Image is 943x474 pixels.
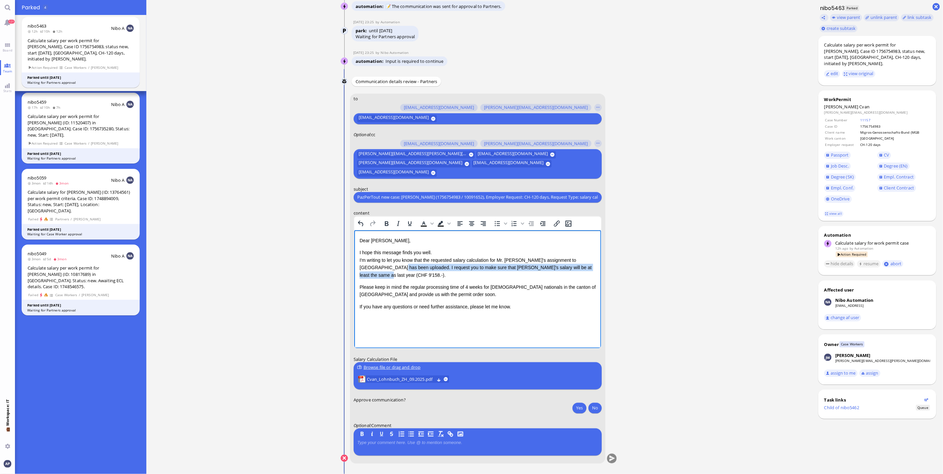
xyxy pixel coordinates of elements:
div: Calculate salary per work permit for [PERSON_NAME] (ID: 11520407) in [GEOGRAPHIC_DATA]. Case ID: ... [28,113,134,138]
td: Employer request [825,142,860,147]
span: Nibo A [111,101,125,107]
span: Case Workers [840,341,864,347]
button: Increase indent [537,219,549,228]
span: Stats [2,88,13,93]
button: abort [882,260,903,267]
span: 10h [40,105,52,110]
img: NA [126,25,134,32]
div: Waiting for Partners approval [356,34,415,40]
span: 7h [52,105,63,110]
span: Cvan_Lohnbuch_ZH_09.2025.pdf [367,376,434,383]
div: Waiting for Partners approval [27,308,134,313]
a: nibo5463 [28,23,46,29]
button: [EMAIL_ADDRESS][DOMAIN_NAME] [357,170,437,177]
span: automation@bluelakelegal.com [381,20,399,24]
span: [EMAIL_ADDRESS][DOMAIN_NAME] [359,170,429,177]
span: Partners [55,216,69,222]
button: Insert/edit link [551,219,562,228]
button: No [588,403,602,413]
span: Empl. Conf. [831,185,854,191]
img: Nibo Automation [341,3,348,10]
span: Failed [28,216,38,222]
div: WorkPermit [824,96,930,102]
span: to [354,95,358,101]
span: Team [1,69,14,73]
button: [EMAIL_ADDRESS][DOMAIN_NAME] [400,104,478,111]
a: Degree (SK) [824,174,856,181]
button: assign to me [824,370,858,377]
button: Bold [381,219,392,228]
span: [EMAIL_ADDRESS][DOMAIN_NAME] [404,105,474,110]
button: Yes [572,403,586,413]
span: [PERSON_NAME] [824,104,859,110]
button: [EMAIL_ADDRESS][DOMAIN_NAME] [472,160,552,168]
span: Approve communication? [354,397,406,403]
span: 3mon [55,181,71,185]
div: Bullet list [492,219,508,228]
span: Parked [22,4,42,11]
a: OneDrive [824,195,852,203]
div: Parked until [DATE] [27,151,134,156]
a: CV [877,152,891,159]
button: Align right [478,219,489,228]
span: / [88,141,90,146]
button: hide details [824,260,856,268]
span: 5d [43,257,53,261]
span: Board [1,48,14,53]
span: Failed [28,292,38,298]
button: remove [444,377,448,381]
span: Degree (SK) [831,174,854,180]
td: 1756754983 [860,124,930,129]
span: Case Workers [64,141,87,146]
td: Case Number [825,117,860,123]
a: [EMAIL_ADDRESS] [835,303,864,308]
span: by [850,246,853,251]
span: Salary Calculation File [354,356,397,362]
a: nibo5059 [28,175,46,181]
span: 📝 The communication was sent for approval to Partners. [386,3,502,9]
td: Case ID [825,124,860,129]
a: nibo5459 [28,99,46,105]
button: [EMAIL_ADDRESS][DOMAIN_NAME] [357,115,437,122]
button: Undo [355,219,367,228]
a: Child of nibo5462 [824,405,859,411]
span: Input is required to continue [386,58,444,64]
img: Cvan_Lohnbuch_ZH_09.2025.pdf [358,376,366,383]
span: automation [356,58,386,64]
task-group-action-menu: link subtask [901,14,934,21]
button: [EMAIL_ADDRESS][DOMAIN_NAME] [400,140,478,147]
span: Optional [354,422,370,428]
img: Nibo Automation [824,298,832,306]
span: [PERSON_NAME] [81,292,109,298]
span: [DATE] 23:25 [353,20,376,24]
button: edit [824,70,841,77]
span: Nibo A [111,253,125,259]
div: Parked until [DATE] [27,303,134,308]
div: Owner [824,341,839,347]
span: Case Workers [55,292,78,298]
span: [PERSON_NAME][EMAIL_ADDRESS][DOMAIN_NAME] [359,160,462,168]
div: Communication details review - Partners [352,77,441,86]
td: Work canton [825,136,860,141]
div: Waiting for Partners approval [27,80,134,85]
a: Job Desc. [824,163,851,170]
span: / [88,65,90,70]
div: Background color Black [435,219,452,228]
button: S [388,430,395,438]
span: subject [354,186,368,192]
button: view parent [830,14,862,21]
button: [PERSON_NAME][EMAIL_ADDRESS][DOMAIN_NAME] [480,140,591,147]
img: Automation [341,27,348,35]
span: CV [884,152,889,158]
a: View Cvan_Lohnbuch_ZH_09.2025.pdf [367,376,434,383]
img: Nibo Automation [341,58,348,65]
span: [PERSON_NAME] [91,65,118,70]
button: Insert/edit image [563,219,574,228]
button: U [378,430,386,438]
span: link subtask [908,14,932,20]
div: Automation [824,232,930,238]
span: Status [916,405,930,411]
div: [PERSON_NAME] [835,352,870,358]
a: Client Contract [877,184,916,192]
